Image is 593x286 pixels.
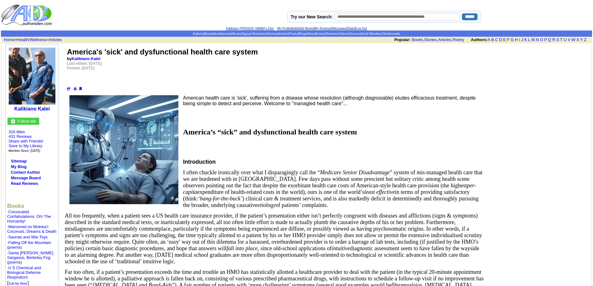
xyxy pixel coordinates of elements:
a: Videos [339,32,348,35]
a: Sitemap [11,159,27,163]
a: C [495,37,498,42]
a: Signed Bookstore [242,32,267,35]
a: Poetry [452,37,464,42]
a: P [544,37,547,42]
a: Save to My Library [9,143,42,148]
font: · [7,265,41,279]
a: Message Board [11,176,41,180]
img: gc.jpg [11,120,15,123]
font: Follow Me [17,119,36,124]
i: per-capita [183,182,476,195]
a: H [515,37,518,42]
a: R [552,37,555,42]
font: · · · [7,139,44,153]
a: E [503,37,506,42]
a: Add/Edit Works [292,27,314,30]
a: S [556,37,559,42]
a: Santa [PERSON_NAME] Sargasso, Berkeley Fog (poems) [7,251,53,265]
a: Blogs [299,32,307,35]
span: | | | | | | | | | | | | | | | [193,32,400,35]
span: America’s “sick” and dysfunctional health care system [183,128,357,136]
font: · [7,235,48,239]
i: fall into place [227,245,258,251]
a: M [531,37,535,42]
a: eBooks [231,32,241,35]
i: etiology [257,202,275,208]
a: T [560,37,562,42]
font: · [7,209,51,223]
b: Popular: [394,37,411,42]
b: Books [7,203,24,209]
img: logo_ad.gif [1,4,53,26]
a: V [568,37,571,42]
a: Success [349,32,361,35]
a: Saunas and War Toys [8,235,48,239]
a: Articles [438,37,451,42]
a: Testimonials [383,32,400,35]
font: Last edited: [DATE] Posted: [DATE] [67,61,102,70]
font: by [67,56,101,61]
a: D [499,37,502,42]
a: Authors [193,32,203,35]
a: F [507,37,510,42]
font: · [7,240,51,250]
label: Try our New Search: [291,14,333,19]
a: Coruscated Confabulations: Oh! The Humanity! [7,209,51,223]
a: X [577,37,579,42]
a: Contact Author [11,170,40,175]
a: Q [548,37,551,42]
span: Introduction [183,159,216,165]
i: intuitive [332,245,350,251]
a: Stats [348,27,355,30]
font: | | | | | [226,26,367,30]
font: Edit My Work [9,282,27,285]
a: News [308,32,315,35]
a: Share with Friends! [9,139,44,143]
font: > > [2,37,62,42]
a: Health/Wellness [17,37,46,42]
a: 316 titles [9,129,25,134]
font: · [7,224,56,234]
i: Medicare Senior Disadvantage [320,169,390,176]
a: Reviews [326,32,338,35]
a: Books [205,32,213,35]
a: Articles [278,32,288,35]
a: K [525,37,527,42]
a: Books [412,37,423,42]
a: Log Out [356,27,367,30]
a: Edit My Work [9,280,27,286]
a: Home [4,37,15,42]
img: 84493.jpg [69,95,178,204]
a: W [572,37,575,42]
a: Audiobooks [214,32,230,35]
a: Stories [424,37,437,42]
a: Events [316,32,326,35]
a: Messages [332,27,347,30]
font: · · [7,129,44,153]
a: Falling Off the Mountain (poems) [7,240,51,250]
a: Read Reviews [11,181,38,186]
a: J [521,37,523,42]
a: 431 Reviews [9,134,32,139]
font: Member Since: [DATE] [9,149,40,152]
a: A [488,37,490,42]
font: America's 'sick' and dysfunctional health care system [67,48,258,56]
a: Kalikiano Kalei [14,106,50,111]
font: · [7,251,53,265]
a: Z [584,37,586,42]
a: Gold Members [362,32,382,35]
a: Kalikiano [PERSON_NAME]'s Den [226,27,274,30]
a: My Reviews [315,27,332,30]
a: L [528,37,530,42]
a: O [540,37,543,42]
a: U S Chemical and Biological Defense Respirators [7,265,41,279]
span: I often chuckle ironically over what I disparagingly call the “ ” system of mis-managed health ca... [183,169,482,208]
a: U [564,37,567,42]
a: Articles [49,37,62,42]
